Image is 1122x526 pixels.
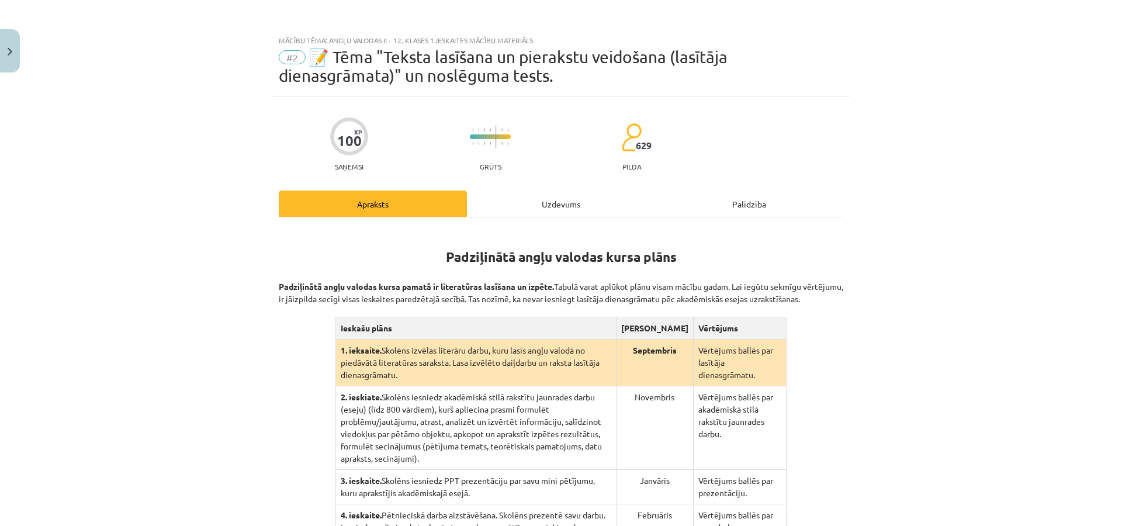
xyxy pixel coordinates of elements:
p: Grūts [480,162,501,171]
span: 629 [636,140,652,151]
strong: Padziļinātā angļu valodas kursa plāns [446,248,677,265]
div: Mācību tēma: Angļu valodas ii - 12. klases 1.ieskaites mācību materiāls [279,36,843,44]
td: Vērtējums ballēs par prezentāciju. [693,470,786,504]
p: pilda [622,162,641,171]
strong: 3. ieskaite. [341,475,382,486]
img: icon-short-line-57e1e144782c952c97e751825c79c345078a6d821885a25fce030b3d8c18986b.svg [501,129,503,131]
th: Ieskašu plāns [335,317,616,340]
p: Tabulā varat aplūkot plānu visam mācību gadam. Lai iegūtu sekmīgu vērtējumu, ir jāizpilda secīgi ... [279,268,843,305]
div: Apraksts [279,191,467,217]
p: Februāris [621,509,688,521]
strong: 2. ieskiate. [341,392,382,402]
img: icon-short-line-57e1e144782c952c97e751825c79c345078a6d821885a25fce030b3d8c18986b.svg [507,129,508,131]
td: Janvāris [616,470,693,504]
img: icon-short-line-57e1e144782c952c97e751825c79c345078a6d821885a25fce030b3d8c18986b.svg [484,129,485,131]
div: 100 [337,133,362,149]
img: icon-short-line-57e1e144782c952c97e751825c79c345078a6d821885a25fce030b3d8c18986b.svg [478,129,479,131]
td: Vērtējums ballēs par lasītāja dienasgrāmatu. [693,340,786,386]
img: icon-close-lesson-0947bae3869378f0d4975bcd49f059093ad1ed9edebbc8119c70593378902aed.svg [8,48,12,56]
strong: Septembris [633,345,677,355]
img: icon-short-line-57e1e144782c952c97e751825c79c345078a6d821885a25fce030b3d8c18986b.svg [507,142,508,145]
strong: Padziļinātā angļu valodas kursa pamatā ir literatūras lasīšana un izpēte. [279,281,554,292]
td: Skolēns izvēlas literāru darbu, kuru lasīs angļu valodā no piedāvātā literatūras saraksta. Lasa i... [335,340,616,386]
img: students-c634bb4e5e11cddfef0936a35e636f08e4e9abd3cc4e673bd6f9a4125e45ecb1.svg [621,123,642,152]
img: icon-short-line-57e1e144782c952c97e751825c79c345078a6d821885a25fce030b3d8c18986b.svg [472,129,473,131]
div: Uzdevums [467,191,655,217]
img: icon-short-line-57e1e144782c952c97e751825c79c345078a6d821885a25fce030b3d8c18986b.svg [490,129,491,131]
strong: 4. ieskaite. [341,510,382,520]
strong: 1. ieksaite. [341,345,382,355]
p: Saņemsi [330,162,368,171]
td: Novembris [616,386,693,470]
span: #2 [279,50,306,64]
th: [PERSON_NAME] [616,317,693,340]
img: icon-short-line-57e1e144782c952c97e751825c79c345078a6d821885a25fce030b3d8c18986b.svg [478,142,479,145]
img: icon-short-line-57e1e144782c952c97e751825c79c345078a6d821885a25fce030b3d8c18986b.svg [501,142,503,145]
td: Skolēns iesniedz PPT prezentāciju par savu mini pētījumu, kuru aprakstījis akadēmiskajā esejā. [335,470,616,504]
div: Palīdzība [655,191,843,217]
td: Vērtējums ballēs par akadēmiskā stilā rakstītu jaunrades darbu. [693,386,786,470]
img: icon-short-line-57e1e144782c952c97e751825c79c345078a6d821885a25fce030b3d8c18986b.svg [472,142,473,145]
span: XP [354,129,362,135]
img: icon-long-line-d9ea69661e0d244f92f715978eff75569469978d946b2353a9bb055b3ed8787d.svg [496,126,497,148]
span: 📝 Tēma "Teksta lasīšana un pierakstu veidošana (lasītāja dienasgrāmata)" un noslēguma tests. [279,47,728,85]
img: icon-short-line-57e1e144782c952c97e751825c79c345078a6d821885a25fce030b3d8c18986b.svg [484,142,485,145]
th: Vērtējums [693,317,786,340]
img: icon-short-line-57e1e144782c952c97e751825c79c345078a6d821885a25fce030b3d8c18986b.svg [490,142,491,145]
td: Skolēns iesniedz akadēmiskā stilā rakstītu jaunrades darbu (eseju) (līdz 800 vārdiem), kurš aplie... [335,386,616,470]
